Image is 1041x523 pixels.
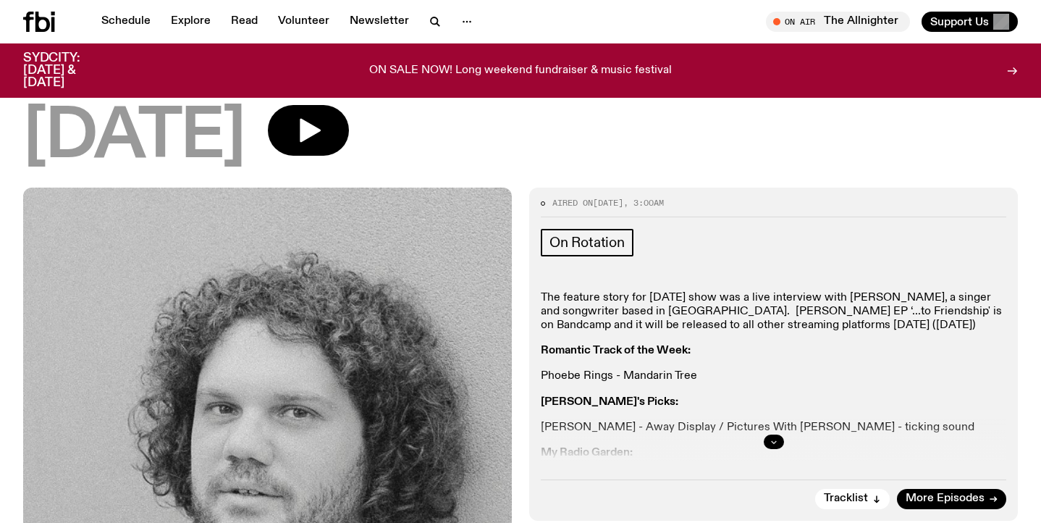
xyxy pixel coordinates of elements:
p: Phoebe Rings - Mandarin Tree [541,369,1006,383]
span: [DATE] [593,197,623,209]
span: Tracklist [824,493,868,504]
h3: SYDCITY: [DATE] & [DATE] [23,52,116,89]
strong: [PERSON_NAME]'s Picks: [541,396,678,408]
a: Schedule [93,12,159,32]
a: More Episodes [897,489,1006,509]
span: Aired on [552,197,593,209]
span: On Rotation [549,235,625,251]
p: The feature story for [DATE] show was a live interview with [PERSON_NAME], a singer and songwrite... [541,291,1006,333]
button: Tracklist [815,489,890,509]
strong: Romantic Track of the Week: [541,345,691,356]
a: On Rotation [541,229,633,256]
span: More Episodes [906,493,985,504]
span: [DATE] [23,105,245,170]
a: Read [222,12,266,32]
span: Support Us [930,15,989,28]
span: , 3:00am [623,197,664,209]
a: Newsletter [341,12,418,32]
a: Volunteer [269,12,338,32]
a: Explore [162,12,219,32]
button: On AirThe Allnighter [766,12,910,32]
button: Support Us [922,12,1018,32]
p: ON SALE NOW! Long weekend fundraiser & music festival [369,64,672,78]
